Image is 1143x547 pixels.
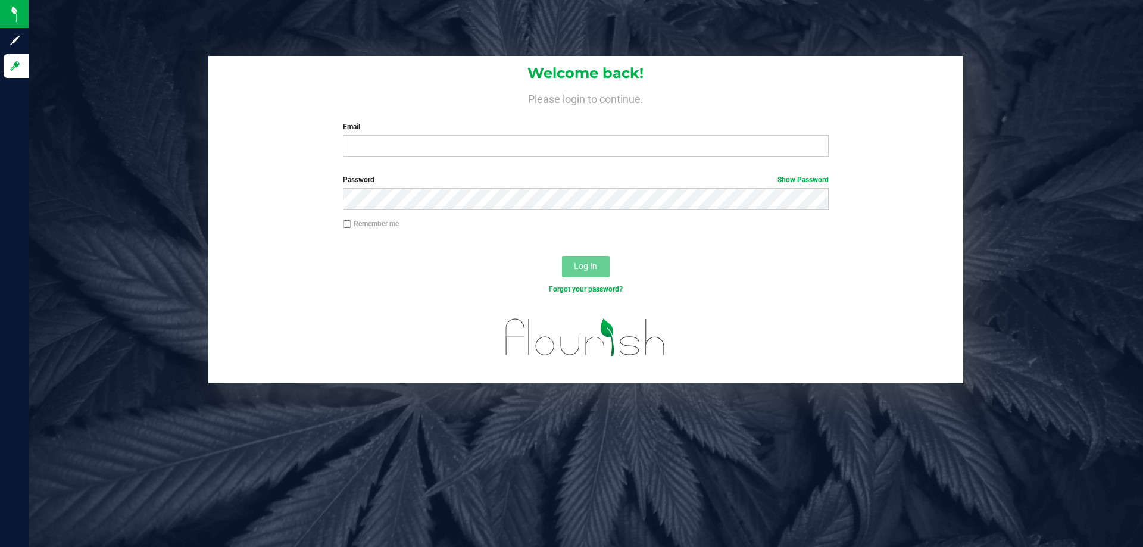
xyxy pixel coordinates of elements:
[343,121,828,132] label: Email
[208,90,963,105] h4: Please login to continue.
[549,285,623,293] a: Forgot your password?
[343,220,351,229] input: Remember me
[9,35,21,46] inline-svg: Sign up
[208,65,963,81] h1: Welcome back!
[574,261,597,271] span: Log In
[491,307,680,368] img: flourish_logo.svg
[343,218,399,229] label: Remember me
[562,256,610,277] button: Log In
[343,176,374,184] span: Password
[9,60,21,72] inline-svg: Log in
[777,176,829,184] a: Show Password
